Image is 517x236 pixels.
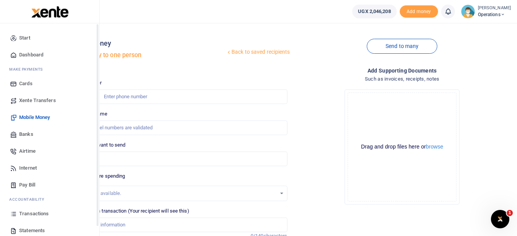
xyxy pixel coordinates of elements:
[70,218,287,232] input: Enter extra information
[75,190,276,197] div: No options available.
[349,5,399,18] li: Wallet ballance
[226,45,291,59] a: Back to saved recipients
[19,210,49,218] span: Transactions
[19,130,33,138] span: Banks
[358,8,391,15] span: UGX 2,046,208
[478,5,511,12] small: [PERSON_NAME]
[400,8,438,14] a: Add money
[461,5,475,18] img: profile-user
[13,66,43,72] span: ake Payments
[67,39,226,48] h4: Mobile money
[70,152,287,166] input: UGX
[19,97,56,104] span: Xente Transfers
[478,11,511,18] span: Operations
[6,205,93,222] a: Transactions
[491,210,509,228] iframe: Intercom live chat
[15,196,44,202] span: countability
[6,177,93,193] a: Pay Bill
[70,207,189,215] label: Memo for this transaction (Your recipient will see this)
[6,126,93,143] a: Banks
[6,109,93,126] a: Mobile Money
[31,6,69,18] img: logo-large
[19,147,36,155] span: Airtime
[67,51,226,59] h5: Send money to one person
[400,5,438,18] span: Add money
[19,34,30,42] span: Start
[19,227,45,234] span: Statements
[19,181,35,189] span: Pay Bill
[352,5,396,18] a: UGX 2,046,208
[6,63,93,75] li: M
[19,114,50,121] span: Mobile Money
[294,75,511,83] h4: Such as invoices, receipts, notes
[6,30,93,46] a: Start
[461,5,511,18] a: profile-user [PERSON_NAME] Operations
[367,39,437,54] a: Send to many
[6,92,93,109] a: Xente Transfers
[6,143,93,160] a: Airtime
[294,66,511,75] h4: Add supporting Documents
[6,193,93,205] li: Ac
[6,46,93,63] a: Dashboard
[70,120,287,135] input: MTN & Airtel numbers are validated
[507,210,513,216] span: 1
[70,89,287,104] input: Enter phone number
[19,164,37,172] span: Internet
[345,89,460,205] div: File Uploader
[426,144,443,149] button: browse
[31,8,69,14] a: logo-small logo-large logo-large
[400,5,438,18] li: Toup your wallet
[19,51,43,59] span: Dashboard
[348,143,456,150] div: Drag and drop files here or
[6,160,93,177] a: Internet
[6,75,93,92] a: Cards
[19,80,33,87] span: Cards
